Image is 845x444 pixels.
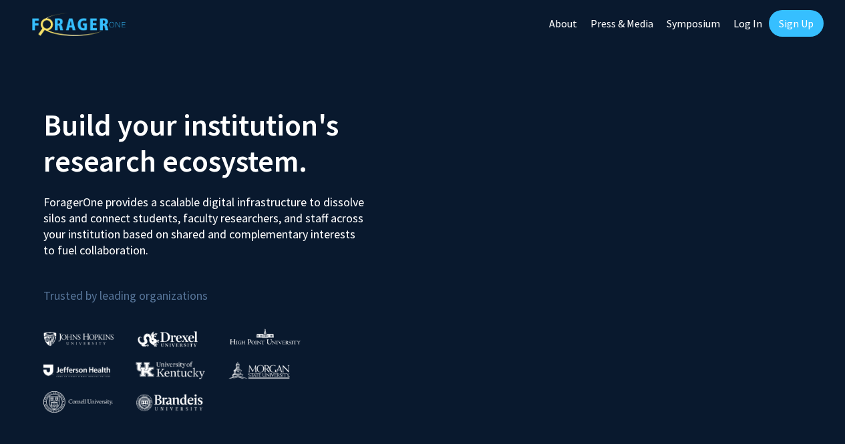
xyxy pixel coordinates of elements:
[138,331,198,347] img: Drexel University
[43,365,110,377] img: Thomas Jefferson University
[43,184,368,258] p: ForagerOne provides a scalable digital infrastructure to dissolve silos and connect students, fac...
[43,332,114,346] img: Johns Hopkins University
[43,269,413,306] p: Trusted by leading organizations
[769,10,824,37] a: Sign Up
[32,13,126,36] img: ForagerOne Logo
[136,394,203,411] img: Brandeis University
[43,391,113,413] img: Cornell University
[136,361,205,379] img: University of Kentucky
[228,361,290,379] img: Morgan State University
[43,107,413,179] h2: Build your institution's research ecosystem.
[230,328,301,345] img: High Point University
